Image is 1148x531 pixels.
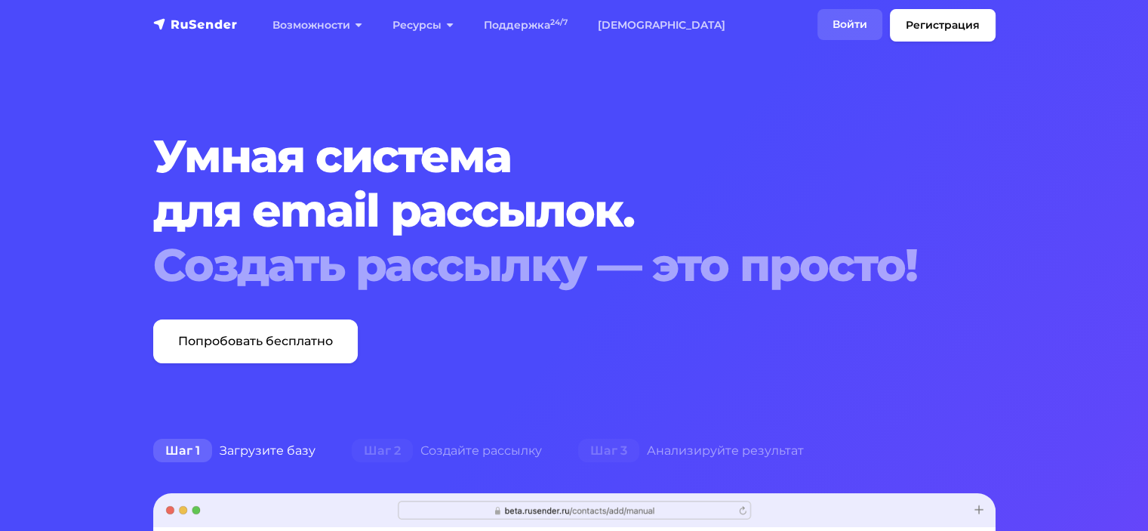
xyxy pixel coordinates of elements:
[153,320,358,363] a: Попробовать бесплатно
[550,17,568,27] sup: 24/7
[560,436,822,466] div: Анализируйте результат
[583,10,740,41] a: [DEMOGRAPHIC_DATA]
[352,439,413,463] span: Шаг 2
[334,436,560,466] div: Создайте рассылку
[153,238,924,292] div: Создать рассылку — это просто!
[377,10,469,41] a: Ресурсы
[135,436,334,466] div: Загрузите базу
[817,9,882,40] a: Войти
[257,10,377,41] a: Возможности
[890,9,996,42] a: Регистрация
[153,17,238,32] img: RuSender
[153,129,924,292] h1: Умная система для email рассылок.
[469,10,583,41] a: Поддержка24/7
[153,439,212,463] span: Шаг 1
[578,439,639,463] span: Шаг 3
